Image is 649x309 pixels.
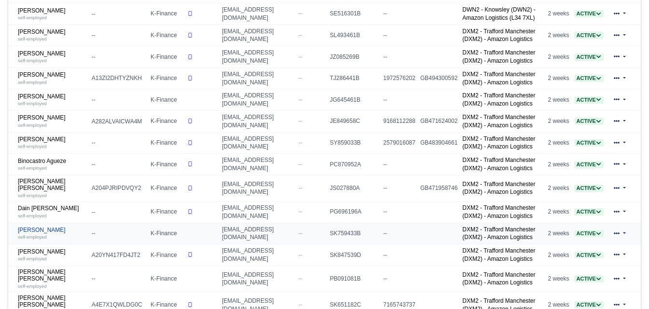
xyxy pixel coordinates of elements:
[462,135,535,150] a: DXM2 - Trafford Manchester (DXM2) - Amazon Logistics
[574,75,604,81] a: Active
[546,46,572,68] td: 2 weeks
[220,132,296,154] td: [EMAIL_ADDRESS][DOMAIN_NAME]
[18,158,87,172] a: Binocastro Agueze self-employed
[574,139,604,147] span: Active
[546,111,572,133] td: 2 weeks
[328,244,381,266] td: SK847539D
[18,122,47,128] small: self-employed
[462,6,535,21] a: DWN2 - Knowsley (DWN2) - Amazon Logistics (L34 7XL)
[220,154,296,175] td: [EMAIL_ADDRESS][DOMAIN_NAME]
[328,3,381,25] td: SE516301B
[546,223,572,244] td: 2 weeks
[418,132,460,154] td: GB483904661
[574,252,604,259] span: Active
[574,118,604,124] a: Active
[381,154,418,175] td: --
[418,67,460,89] td: GB494300592
[89,111,148,133] td: A282ALVAICWA4M
[381,175,418,201] td: --
[18,50,87,64] a: [PERSON_NAME] self-employed
[381,266,418,292] td: --
[574,208,604,215] a: Active
[574,96,604,104] span: Active
[148,132,185,154] td: K-Finance
[148,244,185,266] td: K-Finance
[381,111,418,133] td: 9168112288
[381,132,418,154] td: 2579016087
[18,193,47,198] small: self-employed
[89,3,148,25] td: --
[381,89,418,111] td: --
[381,25,418,46] td: --
[18,15,47,20] small: self-employed
[18,101,47,106] small: self-employed
[299,118,303,124] span: --
[546,244,572,266] td: 2 weeks
[328,175,381,201] td: JS027880A
[328,89,381,111] td: JG645461B
[148,154,185,175] td: K-Finance
[299,230,303,237] span: --
[328,132,381,154] td: SY859033B
[148,202,185,223] td: K-Finance
[546,132,572,154] td: 2 weeks
[89,223,148,244] td: --
[574,185,604,191] a: Active
[546,3,572,25] td: 2 weeks
[574,10,604,17] span: Active
[220,111,296,133] td: [EMAIL_ADDRESS][DOMAIN_NAME]
[574,275,604,282] a: Active
[546,89,572,111] td: 2 weeks
[328,111,381,133] td: JE849658C
[574,161,604,168] a: Active
[381,202,418,223] td: --
[574,32,604,39] a: Active
[18,283,47,289] small: self-employed
[18,71,87,85] a: [PERSON_NAME] self-employed
[462,271,535,286] a: DXM2 - Trafford Manchester (DXM2) - Amazon Logistics
[220,3,296,25] td: [EMAIL_ADDRESS][DOMAIN_NAME]
[220,202,296,223] td: [EMAIL_ADDRESS][DOMAIN_NAME]
[462,114,535,129] a: DXM2 - Trafford Manchester (DXM2) - Amazon Logistics
[18,36,47,41] small: self-employed
[18,269,87,289] a: [PERSON_NAME] [PERSON_NAME] self-employed
[546,175,572,201] td: 2 weeks
[462,157,535,172] a: DXM2 - Trafford Manchester (DXM2) - Amazon Logistics
[462,28,535,43] a: DXM2 - Trafford Manchester (DXM2) - Amazon Logistics
[148,67,185,89] td: K-Finance
[18,234,47,240] small: self-employed
[299,10,303,17] span: --
[328,202,381,223] td: PG696196A
[220,223,296,244] td: [EMAIL_ADDRESS][DOMAIN_NAME]
[546,266,572,292] td: 2 weeks
[299,208,303,215] span: --
[148,175,185,201] td: K-Finance
[18,136,87,150] a: [PERSON_NAME] self-employed
[381,3,418,25] td: --
[299,32,303,39] span: --
[462,181,535,196] a: DXM2 - Trafford Manchester (DXM2) - Amazon Logistics
[574,208,604,215] span: Active
[220,67,296,89] td: [EMAIL_ADDRESS][DOMAIN_NAME]
[462,71,535,86] a: DXM2 - Trafford Manchester (DXM2) - Amazon Logistics
[574,54,604,61] span: Active
[574,230,604,237] span: Active
[220,266,296,292] td: [EMAIL_ADDRESS][DOMAIN_NAME]
[299,252,303,258] span: --
[220,175,296,201] td: [EMAIL_ADDRESS][DOMAIN_NAME]
[462,49,535,64] a: DXM2 - Trafford Manchester (DXM2) - Amazon Logistics
[18,80,47,85] small: self-employed
[89,175,148,201] td: A204PJRIPDVQY2
[328,25,381,46] td: SL493461B
[148,111,185,133] td: K-Finance
[299,185,303,191] span: --
[148,3,185,25] td: K-Finance
[299,161,303,168] span: --
[328,154,381,175] td: PC870952A
[18,205,87,219] a: Dain [PERSON_NAME] self-employed
[148,46,185,68] td: K-Finance
[220,89,296,111] td: [EMAIL_ADDRESS][DOMAIN_NAME]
